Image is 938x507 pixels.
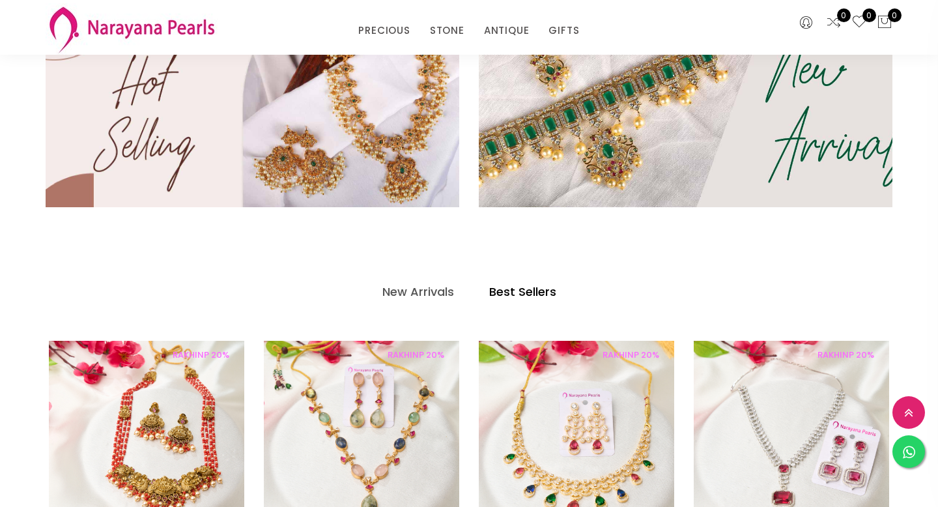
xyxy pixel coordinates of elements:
a: STONE [430,21,464,40]
span: 0 [837,8,851,22]
span: RAKHINP 20% [380,349,451,361]
span: 0 [888,8,902,22]
h4: New Arrivals [382,284,454,300]
span: RAKHINP 20% [595,349,666,361]
h4: Best Sellers [489,284,556,300]
a: ANTIQUE [484,21,530,40]
span: RAKHINP 20% [165,349,236,361]
span: RAKHINP 20% [810,349,881,361]
button: 0 [877,14,892,31]
a: 0 [851,14,867,31]
span: 0 [862,8,876,22]
a: 0 [826,14,842,31]
a: GIFTS [548,21,579,40]
a: PRECIOUS [358,21,410,40]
